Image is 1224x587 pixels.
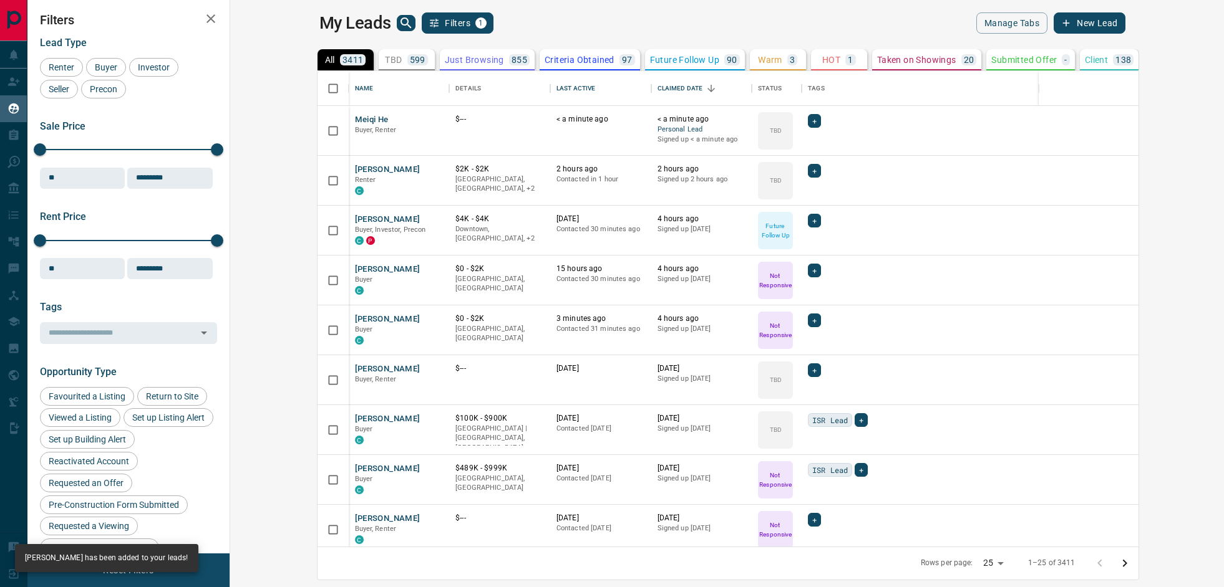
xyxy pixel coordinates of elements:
p: Contacted in 1 hour [556,174,645,184]
span: Buyer [90,62,122,72]
span: Buyer, Renter [355,126,397,134]
p: Criteria Obtained [545,55,614,64]
button: [PERSON_NAME] [355,164,420,176]
p: [GEOGRAPHIC_DATA], [GEOGRAPHIC_DATA] [455,474,544,493]
p: Contacted 30 minutes ago [556,274,645,284]
div: + [855,413,868,427]
p: [GEOGRAPHIC_DATA], [GEOGRAPHIC_DATA] [455,274,544,293]
span: Renter [44,62,79,72]
p: Signed up [DATE] [658,523,746,533]
span: Buyer [355,425,373,433]
span: + [812,513,817,526]
p: Signed up [DATE] [658,374,746,384]
p: $4K - $4K [455,214,544,224]
div: Details [455,71,481,106]
div: Tags [808,71,825,106]
p: 138 [1115,55,1131,64]
p: [DATE] [556,413,645,424]
button: [PERSON_NAME] [355,313,420,325]
p: 1 [848,55,853,64]
p: 1–25 of 3411 [1028,558,1076,568]
span: + [812,214,817,227]
p: [DATE] [658,463,746,474]
p: Not Responsive [759,470,792,489]
p: $489K - $999K [455,463,544,474]
span: Buyer, Renter [355,525,397,533]
p: [GEOGRAPHIC_DATA] | [GEOGRAPHIC_DATA], [GEOGRAPHIC_DATA] [455,424,544,453]
p: [DATE] [556,214,645,224]
p: Not Responsive [759,321,792,340]
div: + [808,114,821,128]
div: Favourited a Listing [40,387,134,406]
p: Just Browsing [445,55,504,64]
button: search button [397,15,415,31]
div: + [855,463,868,477]
span: Personal Lead [658,125,746,135]
h1: My Leads [319,13,391,33]
p: 4 hours ago [658,264,746,274]
p: $--- [455,114,544,125]
p: Client [1085,55,1108,64]
p: Contacted [DATE] [556,424,645,434]
div: Details [449,71,550,106]
p: Contacted 30 minutes ago [556,224,645,234]
span: Pre-Construction Form Submitted [44,500,183,510]
p: Signed up [DATE] [658,474,746,484]
div: + [808,264,821,277]
p: 97 [622,55,633,64]
div: Last Active [556,71,595,106]
span: Renter [355,176,376,184]
div: Contact an Agent Request [40,538,159,557]
button: Meiqi He [355,114,389,126]
div: + [808,164,821,178]
div: Renter [40,58,83,77]
p: $0 - $2K [455,313,544,324]
div: Buyer [86,58,126,77]
div: Claimed Date [658,71,703,106]
p: Taken on Showings [877,55,956,64]
p: Submitted Offer [991,55,1057,64]
button: Manage Tabs [976,12,1047,34]
span: Set up Building Alert [44,434,130,444]
div: Status [758,71,782,106]
span: Viewed a Listing [44,413,116,422]
span: Set up Listing Alert [128,413,209,422]
div: Requested a Viewing [40,517,138,535]
span: Precon [85,84,122,94]
span: + [812,165,817,177]
p: 20 [964,55,974,64]
span: ISR Lead [812,464,848,476]
span: Return to Site [142,391,203,401]
span: Lead Type [40,37,87,49]
span: Requested a Viewing [44,521,134,531]
div: Viewed a Listing [40,408,120,427]
button: [PERSON_NAME] [355,463,420,475]
div: + [808,513,821,527]
p: 4 hours ago [658,214,746,224]
div: condos.ca [355,286,364,295]
p: 2 hours ago [658,164,746,174]
span: + [859,414,863,426]
span: Opportunity Type [40,366,117,378]
div: + [808,214,821,227]
p: Contacted [DATE] [556,523,645,533]
p: Signed up [DATE] [658,274,746,284]
p: 2 hours ago [556,164,645,174]
p: 599 [410,55,425,64]
p: 4 hours ago [658,313,746,324]
span: Buyer, Renter [355,375,397,383]
div: property.ca [366,236,375,245]
p: $100K - $900K [455,413,544,424]
span: Requested an Offer [44,478,128,488]
div: condos.ca [355,436,364,444]
button: Filters1 [422,12,493,34]
p: Signed up [DATE] [658,424,746,434]
span: + [859,464,863,476]
div: condos.ca [355,186,364,195]
p: Signed up [DATE] [658,224,746,234]
p: Signed up < a minute ago [658,135,746,145]
p: Future Follow Up [759,221,792,240]
p: - [1064,55,1067,64]
p: Signed up [DATE] [658,324,746,334]
p: [DATE] [658,413,746,424]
